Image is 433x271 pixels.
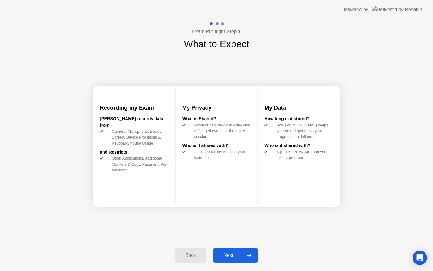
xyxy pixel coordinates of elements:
h1: What to Expect [184,37,249,51]
div: Back [177,253,204,258]
h3: Recording my Exam [100,104,169,112]
button: Next [213,248,258,263]
div: [PERSON_NAME] records data from [100,116,169,129]
div: Who is it shared with? [264,142,333,149]
div: Who is it shared with? [182,142,251,149]
img: Delivered by Rosalyn [372,6,422,13]
div: A [PERSON_NAME] and your instructor [192,149,251,160]
div: Camera, Microphone, Device Screen, Device Processes & Keyboard/Mouse Usage [109,129,169,146]
h3: My Data [264,104,333,112]
div: A [PERSON_NAME] and your testing program [274,149,333,160]
b: Step 1 [226,29,241,34]
div: What is Shared? [182,116,251,122]
div: Other Applications, Additional Monitors & Copy, Paste and Print functions [109,155,169,173]
h4: Exam Pre-flight: [192,28,241,35]
div: Open Intercom Messenger [413,251,427,265]
div: and Restricts [100,149,169,156]
div: Proctors can view 20s video clips of flagged events or the entire session [192,122,251,140]
div: Next [215,253,242,258]
div: Delivered by [342,6,368,13]
button: Back [175,248,206,263]
h3: My Privacy [182,104,251,112]
div: How [PERSON_NAME] keeps your data depends on your program’s guidelines. [274,122,333,140]
div: How long is it stored? [264,116,333,122]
